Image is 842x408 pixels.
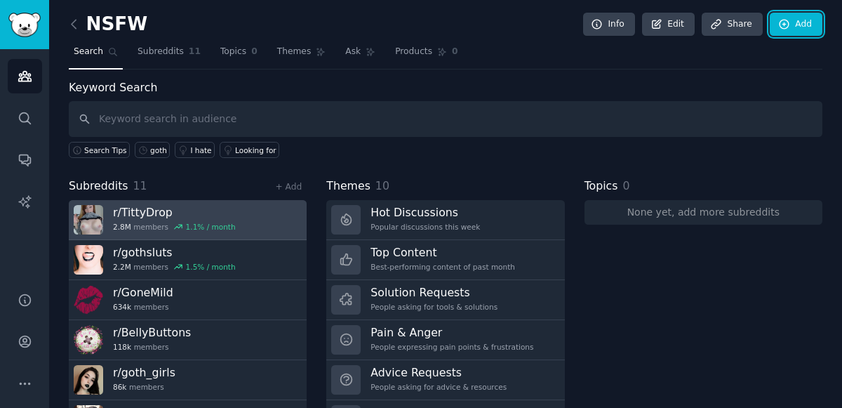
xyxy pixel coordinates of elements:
span: 0 [251,46,258,58]
a: Share [702,13,762,37]
a: None yet, add more subreddits [584,200,822,225]
span: 11 [189,46,201,58]
div: People expressing pain points & frustrations [370,342,533,352]
div: Looking for [235,145,276,155]
div: Popular discussions this week [370,222,480,232]
div: I hate [190,145,211,155]
img: TittyDrop [74,205,103,235]
a: Pain & AngerPeople expressing pain points & frustrations [326,320,564,360]
a: Add [770,13,822,37]
h3: Pain & Anger [370,325,533,340]
h3: r/ BellyButtons [113,325,191,340]
a: Edit [642,13,695,37]
a: Top ContentBest-performing content of past month [326,240,564,280]
span: Themes [326,178,370,195]
h3: Advice Requests [370,365,507,380]
div: 1.5 % / month [186,262,236,272]
button: Search Tips [69,142,130,158]
a: I hate [175,142,215,158]
span: Subreddits [138,46,184,58]
a: Looking for [220,142,279,158]
a: r/goth_girls86kmembers [69,360,307,400]
a: Topics0 [215,41,262,70]
div: members [113,342,191,352]
span: 0 [452,46,458,58]
span: Search [74,46,103,58]
div: members [113,222,236,232]
h3: r/ GoneMild [113,285,173,300]
div: goth [150,145,167,155]
h3: Top Content [370,245,515,260]
a: Themes [272,41,331,70]
a: r/GoneMild634kmembers [69,280,307,320]
a: r/BellyButtons118kmembers [69,320,307,360]
img: GummySearch logo [8,13,41,37]
a: Solution RequestsPeople asking for tools & solutions [326,280,564,320]
img: GoneMild [74,285,103,315]
a: Products0 [390,41,462,70]
label: Keyword Search [69,81,157,94]
h3: r/ gothsluts [113,245,236,260]
span: Themes [277,46,312,58]
img: gothsluts [74,245,103,275]
span: 86k [113,382,126,392]
div: People asking for advice & resources [370,382,507,392]
h3: Hot Discussions [370,205,480,220]
img: BellyButtons [74,325,103,355]
a: Ask [340,41,380,70]
span: 10 [375,179,389,192]
a: + Add [275,182,302,192]
a: Info [583,13,635,37]
span: 2.2M [113,262,131,272]
div: 1.1 % / month [186,222,236,232]
h3: Solution Requests [370,285,497,300]
a: Hot DiscussionsPopular discussions this week [326,200,564,240]
h2: NSFW [69,13,147,36]
span: 634k [113,302,131,312]
span: Ask [345,46,361,58]
div: members [113,302,173,312]
span: 11 [133,179,147,192]
div: members [113,262,236,272]
a: goth [135,142,170,158]
div: members [113,382,175,392]
h3: r/ goth_girls [113,365,175,380]
h3: r/ TittyDrop [113,205,236,220]
span: 118k [113,342,131,352]
span: Products [395,46,432,58]
span: Subreddits [69,178,128,195]
a: r/gothsluts2.2Mmembers1.5% / month [69,240,307,280]
div: People asking for tools & solutions [370,302,497,312]
span: Topics [220,46,246,58]
a: Search [69,41,123,70]
input: Keyword search in audience [69,101,822,137]
div: Best-performing content of past month [370,262,515,272]
span: 2.8M [113,222,131,232]
span: Topics [584,178,618,195]
a: r/TittyDrop2.8Mmembers1.1% / month [69,200,307,240]
a: Subreddits11 [133,41,206,70]
span: Search Tips [84,145,127,155]
a: Advice RequestsPeople asking for advice & resources [326,360,564,400]
img: goth_girls [74,365,103,395]
span: 0 [622,179,629,192]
